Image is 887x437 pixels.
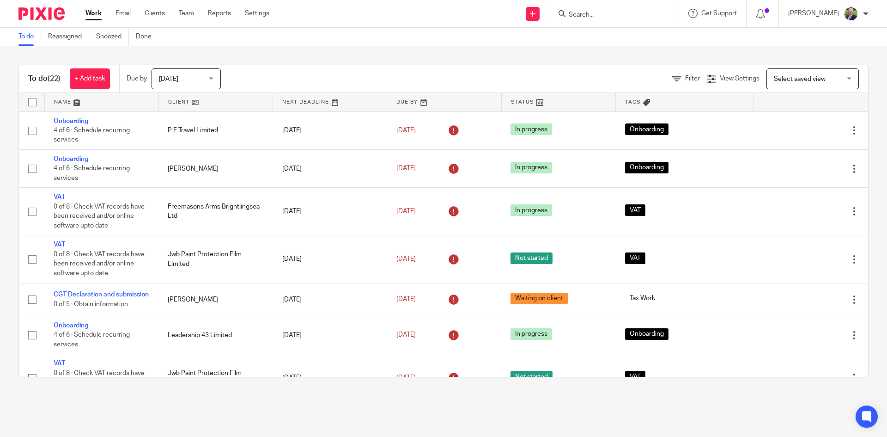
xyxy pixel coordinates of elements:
[396,166,416,172] span: [DATE]
[48,75,61,82] span: (22)
[273,188,387,235] td: [DATE]
[54,370,145,395] span: 0 of 8 · Check VAT records have been received and/or online software upto date
[159,76,178,82] span: [DATE]
[685,75,700,82] span: Filter
[158,283,273,316] td: [PERSON_NAME]
[273,283,387,316] td: [DATE]
[54,194,65,200] a: VAT
[510,162,552,173] span: In progress
[54,291,149,298] a: CGT Declaration and submission
[396,375,416,381] span: [DATE]
[115,9,131,18] a: Email
[18,7,65,20] img: Pixie
[625,371,645,382] span: VAT
[510,293,568,304] span: Waiting on client
[54,332,130,348] span: 4 of 6 · Schedule recurring services
[510,371,553,382] span: Not started
[127,74,147,83] p: Due by
[396,296,416,303] span: [DATE]
[54,203,145,229] span: 0 of 8 · Check VAT records have been received and/or online software upto date
[510,252,553,264] span: Not started
[245,9,269,18] a: Settings
[396,256,416,262] span: [DATE]
[96,28,129,46] a: Snoozed
[625,252,645,264] span: VAT
[85,9,102,18] a: Work
[54,166,130,182] span: 4 of 6 · Schedule recurring services
[54,322,88,329] a: Onboarding
[158,354,273,402] td: Jwb Paint Protection Film Limited
[788,9,839,18] p: [PERSON_NAME]
[158,111,273,149] td: P F Travel Limited
[720,75,759,82] span: View Settings
[18,28,41,46] a: To do
[625,162,668,173] span: Onboarding
[625,328,668,340] span: Onboarding
[510,328,552,340] span: In progress
[273,149,387,187] td: [DATE]
[70,68,110,89] a: + Add task
[273,111,387,149] td: [DATE]
[396,332,416,339] span: [DATE]
[701,10,737,17] span: Get Support
[145,9,165,18] a: Clients
[844,6,858,21] img: LEETAYLOR-HIGHRES-1.jpg
[54,241,65,248] a: VAT
[48,28,89,46] a: Reassigned
[54,251,145,277] span: 0 of 8 · Check VAT records have been received and/or online software upto date
[273,235,387,283] td: [DATE]
[54,301,128,308] span: 0 of 5 · Obtain information
[396,208,416,215] span: [DATE]
[396,127,416,134] span: [DATE]
[510,123,552,135] span: In progress
[158,316,273,354] td: Leadership 43 Limited
[510,204,552,216] span: In progress
[625,99,641,105] span: Tags
[136,28,158,46] a: Done
[158,188,273,235] td: Freemasons Arms Brightlingsea Ltd
[158,149,273,187] td: [PERSON_NAME]
[208,9,231,18] a: Reports
[54,127,130,143] span: 4 of 6 · Schedule recurring services
[28,74,61,84] h1: To do
[54,360,65,367] a: VAT
[774,76,826,82] span: Select saved view
[625,123,668,135] span: Onboarding
[625,293,660,304] span: Tax Work
[158,235,273,283] td: Jwb Paint Protection Film Limited
[179,9,194,18] a: Team
[54,118,88,124] a: Onboarding
[625,204,645,216] span: VAT
[273,354,387,402] td: [DATE]
[568,11,651,19] input: Search
[54,156,88,162] a: Onboarding
[273,316,387,354] td: [DATE]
